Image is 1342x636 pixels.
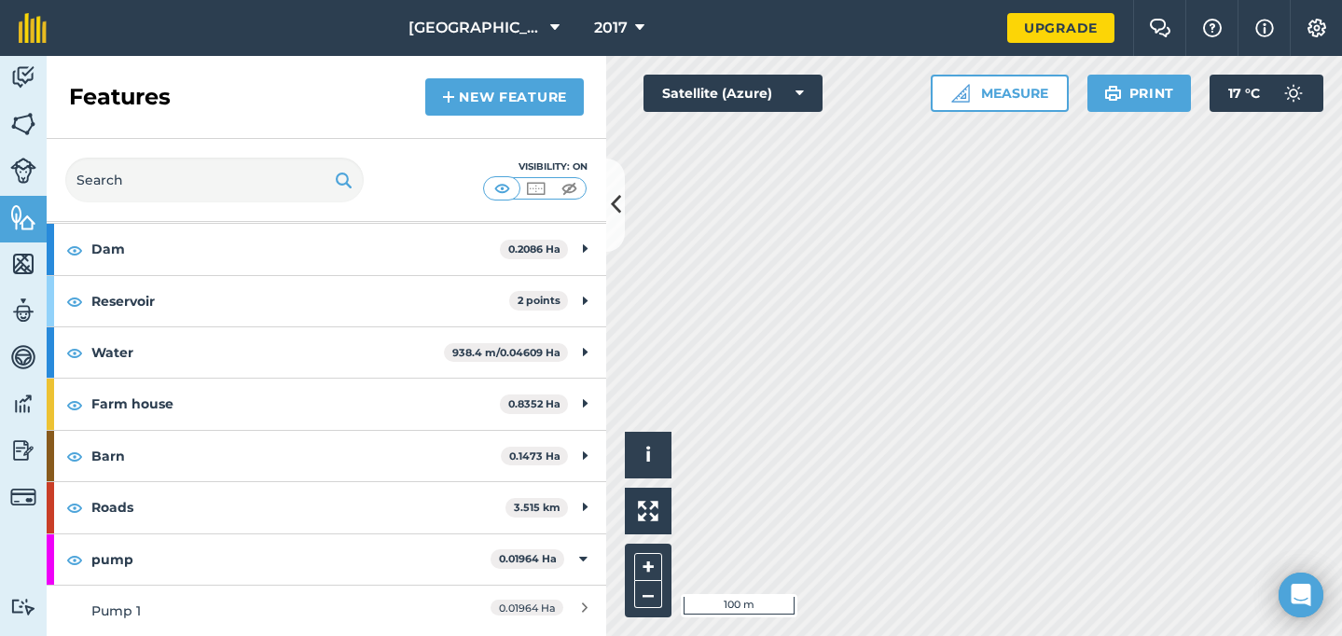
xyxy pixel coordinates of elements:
[491,600,563,615] span: 0.01964 Ha
[1228,75,1260,112] span: 17 ° C
[508,397,560,410] strong: 0.8352 Ha
[91,482,505,532] strong: Roads
[10,63,36,91] img: svg+xml;base64,PD94bWwgdmVyc2lvbj0iMS4wIiBlbmNvZGluZz0idXRmLTgiPz4KPCEtLSBHZW5lcmF0b3I6IEFkb2JlIE...
[66,548,83,571] img: svg+xml;base64,PHN2ZyB4bWxucz0iaHR0cDovL3d3dy53My5vcmcvMjAwMC9zdmciIHdpZHRoPSIxOCIgaGVpZ2h0PSIyNC...
[483,159,588,174] div: Visibility: On
[10,343,36,371] img: svg+xml;base64,PD94bWwgdmVyc2lvbj0iMS4wIiBlbmNvZGluZz0idXRmLTgiPz4KPCEtLSBHZW5lcmF0b3I6IEFkb2JlIE...
[47,482,606,532] div: Roads3.515 km
[19,13,47,43] img: fieldmargin Logo
[643,75,823,112] button: Satellite (Azure)
[65,158,364,202] input: Search
[47,276,606,326] div: Reservoir2 points
[1149,19,1171,37] img: Two speech bubbles overlapping with the left bubble in the forefront
[91,601,422,621] div: Pump 1
[634,581,662,608] button: –
[408,17,543,39] span: [GEOGRAPHIC_DATA]
[66,239,83,261] img: svg+xml;base64,PHN2ZyB4bWxucz0iaHR0cDovL3d3dy53My5vcmcvMjAwMC9zdmciIHdpZHRoPSIxOCIgaGVpZ2h0PSIyNC...
[10,598,36,615] img: svg+xml;base64,PD94bWwgdmVyc2lvbj0iMS4wIiBlbmNvZGluZz0idXRmLTgiPz4KPCEtLSBHZW5lcmF0b3I6IEFkb2JlIE...
[10,158,36,184] img: svg+xml;base64,PD94bWwgdmVyc2lvbj0iMS4wIiBlbmNvZGluZz0idXRmLTgiPz4KPCEtLSBHZW5lcmF0b3I6IEFkb2JlIE...
[499,552,557,565] strong: 0.01964 Ha
[10,436,36,464] img: svg+xml;base64,PD94bWwgdmVyc2lvbj0iMS4wIiBlbmNvZGluZz0idXRmLTgiPz4KPCEtLSBHZW5lcmF0b3I6IEFkb2JlIE...
[47,585,606,636] a: Pump 10.01964 Ha
[1007,13,1114,43] a: Upgrade
[452,346,560,359] strong: 938.4 m / 0.04609 Ha
[47,379,606,429] div: Farm house0.8352 Ha
[638,501,658,521] img: Four arrows, one pointing top left, one top right, one bottom right and the last bottom left
[91,431,501,481] strong: Barn
[1306,19,1328,37] img: A cog icon
[625,432,671,478] button: i
[10,484,36,510] img: svg+xml;base64,PD94bWwgdmVyc2lvbj0iMS4wIiBlbmNvZGluZz0idXRmLTgiPz4KPCEtLSBHZW5lcmF0b3I6IEFkb2JlIE...
[508,242,560,256] strong: 0.2086 Ha
[931,75,1069,112] button: Measure
[91,534,491,585] strong: pump
[1275,75,1312,112] img: svg+xml;base64,PD94bWwgdmVyc2lvbj0iMS4wIiBlbmNvZGluZz0idXRmLTgiPz4KPCEtLSBHZW5lcmF0b3I6IEFkb2JlIE...
[509,449,560,463] strong: 0.1473 Ha
[1087,75,1192,112] button: Print
[951,84,970,103] img: Ruler icon
[69,82,171,112] h2: Features
[66,496,83,518] img: svg+xml;base64,PHN2ZyB4bWxucz0iaHR0cDovL3d3dy53My5vcmcvMjAwMC9zdmciIHdpZHRoPSIxOCIgaGVpZ2h0PSIyNC...
[442,86,455,108] img: svg+xml;base64,PHN2ZyB4bWxucz0iaHR0cDovL3d3dy53My5vcmcvMjAwMC9zdmciIHdpZHRoPSIxNCIgaGVpZ2h0PSIyNC...
[1255,17,1274,39] img: svg+xml;base64,PHN2ZyB4bWxucz0iaHR0cDovL3d3dy53My5vcmcvMjAwMC9zdmciIHdpZHRoPSIxNyIgaGVpZ2h0PSIxNy...
[47,327,606,378] div: Water938.4 m/0.04609 Ha
[47,224,606,274] div: Dam0.2086 Ha
[1279,573,1323,617] div: Open Intercom Messenger
[91,224,500,274] strong: Dam
[66,394,83,416] img: svg+xml;base64,PHN2ZyB4bWxucz0iaHR0cDovL3d3dy53My5vcmcvMjAwMC9zdmciIHdpZHRoPSIxOCIgaGVpZ2h0PSIyNC...
[1104,82,1122,104] img: svg+xml;base64,PHN2ZyB4bWxucz0iaHR0cDovL3d3dy53My5vcmcvMjAwMC9zdmciIHdpZHRoPSIxOSIgaGVpZ2h0PSIyNC...
[47,534,606,585] div: pump0.01964 Ha
[66,341,83,364] img: svg+xml;base64,PHN2ZyB4bWxucz0iaHR0cDovL3d3dy53My5vcmcvMjAwMC9zdmciIHdpZHRoPSIxOCIgaGVpZ2h0PSIyNC...
[335,169,353,191] img: svg+xml;base64,PHN2ZyB4bWxucz0iaHR0cDovL3d3dy53My5vcmcvMjAwMC9zdmciIHdpZHRoPSIxOSIgaGVpZ2h0PSIyNC...
[524,179,547,198] img: svg+xml;base64,PHN2ZyB4bWxucz0iaHR0cDovL3d3dy53My5vcmcvMjAwMC9zdmciIHdpZHRoPSI1MCIgaGVpZ2h0PSI0MC...
[1201,19,1224,37] img: A question mark icon
[47,431,606,481] div: Barn0.1473 Ha
[425,78,584,116] a: New feature
[594,17,628,39] span: 2017
[10,297,36,325] img: svg+xml;base64,PD94bWwgdmVyc2lvbj0iMS4wIiBlbmNvZGluZz0idXRmLTgiPz4KPCEtLSBHZW5lcmF0b3I6IEFkb2JlIE...
[91,379,500,429] strong: Farm house
[10,110,36,138] img: svg+xml;base64,PHN2ZyB4bWxucz0iaHR0cDovL3d3dy53My5vcmcvMjAwMC9zdmciIHdpZHRoPSI1NiIgaGVpZ2h0PSI2MC...
[518,294,560,307] strong: 2 points
[645,443,651,466] span: i
[10,203,36,231] img: svg+xml;base64,PHN2ZyB4bWxucz0iaHR0cDovL3d3dy53My5vcmcvMjAwMC9zdmciIHdpZHRoPSI1NiIgaGVpZ2h0PSI2MC...
[10,390,36,418] img: svg+xml;base64,PD94bWwgdmVyc2lvbj0iMS4wIiBlbmNvZGluZz0idXRmLTgiPz4KPCEtLSBHZW5lcmF0b3I6IEFkb2JlIE...
[558,179,581,198] img: svg+xml;base64,PHN2ZyB4bWxucz0iaHR0cDovL3d3dy53My5vcmcvMjAwMC9zdmciIHdpZHRoPSI1MCIgaGVpZ2h0PSI0MC...
[66,445,83,467] img: svg+xml;base64,PHN2ZyB4bWxucz0iaHR0cDovL3d3dy53My5vcmcvMjAwMC9zdmciIHdpZHRoPSIxOCIgaGVpZ2h0PSIyNC...
[514,501,560,514] strong: 3.515 km
[91,276,509,326] strong: Reservoir
[634,553,662,581] button: +
[10,250,36,278] img: svg+xml;base64,PHN2ZyB4bWxucz0iaHR0cDovL3d3dy53My5vcmcvMjAwMC9zdmciIHdpZHRoPSI1NiIgaGVpZ2h0PSI2MC...
[66,290,83,312] img: svg+xml;base64,PHN2ZyB4bWxucz0iaHR0cDovL3d3dy53My5vcmcvMjAwMC9zdmciIHdpZHRoPSIxOCIgaGVpZ2h0PSIyNC...
[91,327,444,378] strong: Water
[491,179,514,198] img: svg+xml;base64,PHN2ZyB4bWxucz0iaHR0cDovL3d3dy53My5vcmcvMjAwMC9zdmciIHdpZHRoPSI1MCIgaGVpZ2h0PSI0MC...
[1210,75,1323,112] button: 17 °C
